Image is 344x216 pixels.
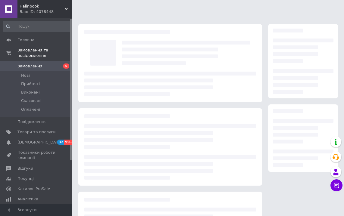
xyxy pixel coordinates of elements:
span: 99+ [64,140,74,145]
span: Оплачені [21,107,40,112]
span: Відгуки [17,166,33,171]
span: Головна [17,37,34,43]
span: 5 [63,63,69,69]
span: Аналітика [17,196,38,202]
span: [DEMOGRAPHIC_DATA] [17,140,62,145]
span: 32 [57,140,64,145]
span: Виконані [21,90,40,95]
span: Скасовані [21,98,42,103]
span: Показники роботи компанії [17,150,56,161]
input: Пошук [3,21,75,32]
span: Нові [21,73,30,78]
span: Каталог ProSale [17,186,50,192]
span: Замовлення [17,63,42,69]
div: Ваш ID: 4078448 [20,9,72,14]
span: Повідомлення [17,119,47,125]
span: Замовлення та повідомлення [17,48,72,58]
span: Товари та послуги [17,129,56,135]
span: Покупці [17,176,34,181]
span: Прийняті [21,81,40,87]
span: Halinbook [20,4,65,9]
button: Чат з покупцем [330,179,342,191]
